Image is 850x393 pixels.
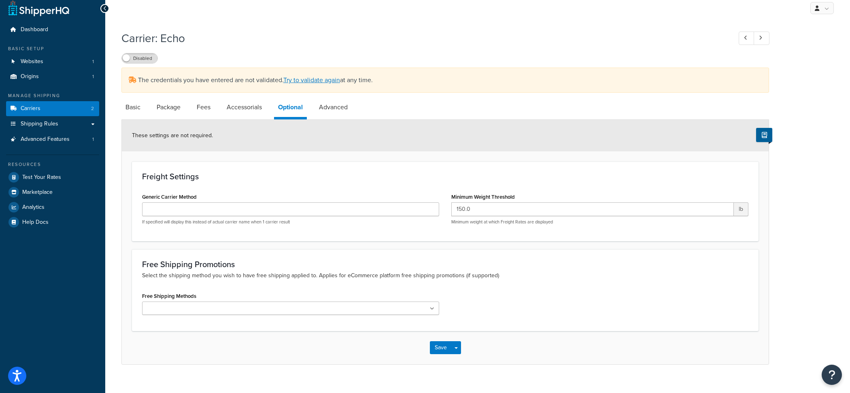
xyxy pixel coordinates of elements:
[756,128,772,142] button: Show Help Docs
[153,98,185,117] a: Package
[6,54,99,69] a: Websites1
[92,136,94,143] span: 1
[142,293,196,299] label: Free Shipping Methods
[6,170,99,185] a: Test Your Rates
[138,75,373,85] span: The credentials you have entered are not validated. at any time.
[6,117,99,132] a: Shipping Rules
[6,92,99,99] div: Manage Shipping
[822,365,842,385] button: Open Resource Center
[21,73,39,80] span: Origins
[6,132,99,147] li: Advanced Features
[274,98,307,119] a: Optional
[22,174,61,181] span: Test Your Rates
[6,200,99,215] a: Analytics
[739,32,754,45] a: Previous Record
[142,194,197,200] label: Generic Carrier Method
[6,45,99,52] div: Basic Setup
[6,101,99,116] li: Carriers
[754,32,769,45] a: Next Record
[132,131,213,140] span: These settings are not required.
[6,215,99,229] a: Help Docs
[142,219,439,225] p: If specified will display this instead of actual carrier name when 1 carrier result
[451,194,515,200] label: Minimum Weight Threshold
[451,219,748,225] p: Minimum weight at which Freight Rates are displayed
[121,98,144,117] a: Basic
[315,98,352,117] a: Advanced
[734,202,748,216] span: lb
[121,30,724,46] h1: Carrier: Echo
[21,58,43,65] span: Websites
[6,185,99,200] a: Marketplace
[22,219,49,226] span: Help Docs
[91,105,94,112] span: 2
[6,161,99,168] div: Resources
[92,73,94,80] span: 1
[122,53,157,63] label: Disabled
[22,204,45,211] span: Analytics
[430,341,452,354] button: Save
[142,260,748,269] h3: Free Shipping Promotions
[6,69,99,84] li: Origins
[6,54,99,69] li: Websites
[92,58,94,65] span: 1
[6,132,99,147] a: Advanced Features1
[6,101,99,116] a: Carriers2
[142,172,748,181] h3: Freight Settings
[21,105,40,112] span: Carriers
[283,75,340,85] a: Try to validate again
[223,98,266,117] a: Accessorials
[6,22,99,37] a: Dashboard
[21,136,70,143] span: Advanced Features
[193,98,215,117] a: Fees
[21,26,48,33] span: Dashboard
[21,121,58,127] span: Shipping Rules
[142,271,748,280] p: Select the shipping method you wish to have free shipping applied to. Applies for eCommerce platf...
[22,189,53,196] span: Marketplace
[6,69,99,84] a: Origins1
